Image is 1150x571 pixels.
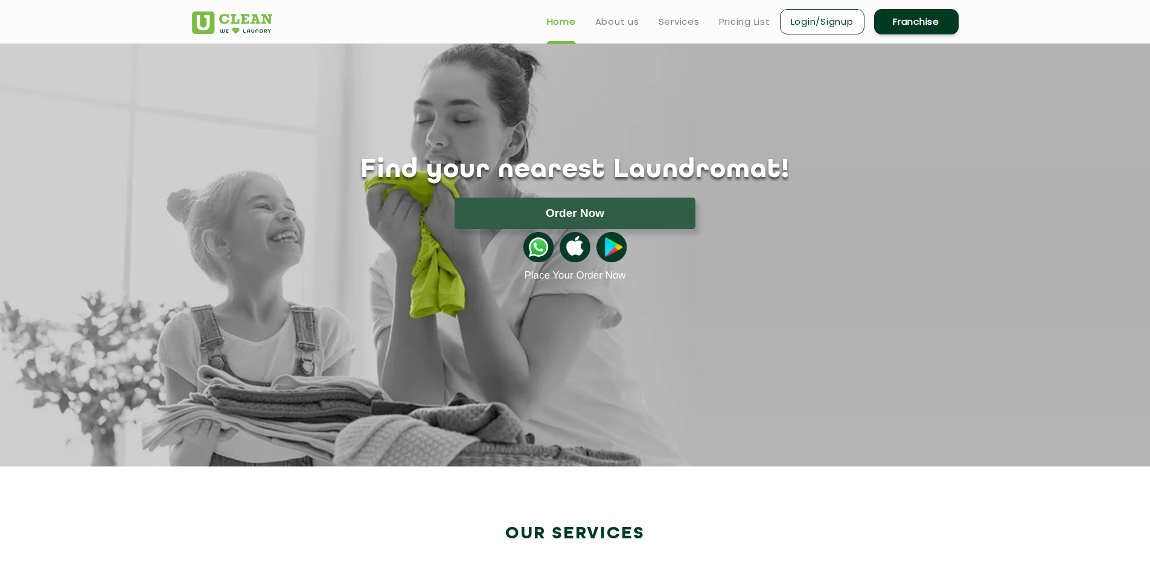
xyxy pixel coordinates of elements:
a: Pricing List [719,15,770,29]
a: Services [659,15,700,29]
h1: Find your nearest Laundromat! [183,155,968,185]
a: Home [547,15,576,29]
img: whatsappicon.png [523,232,554,262]
img: playstoreicon.png [596,232,627,262]
a: Place Your Order Now [524,269,625,282]
a: About us [595,15,639,29]
button: Order Now [455,198,695,229]
a: Franchise [874,9,959,34]
img: UClean Laundry and Dry Cleaning [192,11,272,34]
h2: Our Services [192,524,959,544]
a: Login/Signup [780,9,864,34]
img: apple-icon.png [560,232,590,262]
